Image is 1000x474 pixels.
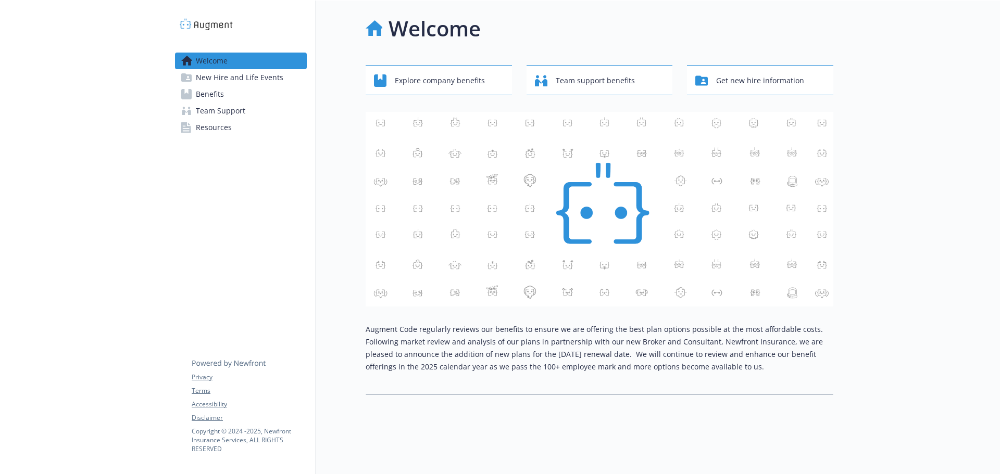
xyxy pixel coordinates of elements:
a: Resources [175,119,307,136]
a: Disclaimer [192,413,306,422]
span: Benefits [196,86,224,103]
a: Welcome [175,53,307,69]
span: New Hire and Life Events [196,69,283,86]
span: Welcome [196,53,228,69]
span: Team Support [196,103,245,119]
button: Get new hire information [687,65,833,95]
a: Accessibility [192,400,306,409]
a: Team Support [175,103,307,119]
button: Explore company benefits [366,65,512,95]
span: Explore company benefits [395,71,485,91]
button: Team support benefits [527,65,673,95]
img: overview page banner [366,112,833,306]
span: Get new hire information [716,71,804,91]
a: Terms [192,386,306,395]
h1: Welcome [389,13,481,44]
a: Privacy [192,373,306,382]
p: Augment Code regularly reviews our benefits to ensure we are offering the best plan options possi... [366,323,833,373]
a: New Hire and Life Events [175,69,307,86]
p: Copyright © 2024 - 2025 , Newfront Insurance Services, ALL RIGHTS RESERVED [192,427,306,453]
span: Resources [196,119,232,136]
a: Benefits [175,86,307,103]
span: Team support benefits [556,71,635,91]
